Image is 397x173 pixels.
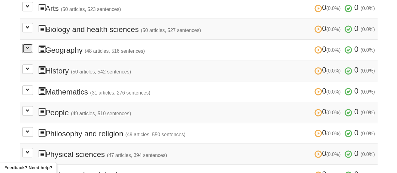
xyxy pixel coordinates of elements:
[314,3,343,12] span: 0
[38,149,375,159] h3: Physical sciences
[141,28,201,33] small: (50 articles, 527 sentences)
[314,66,343,74] span: 0
[326,47,341,53] small: (0.0%)
[326,6,341,11] small: (0.0%)
[326,27,341,32] small: (0.0%)
[314,107,343,116] span: 0
[354,107,358,116] span: 0
[61,7,121,12] small: (50 articles, 523 sentences)
[38,45,375,54] h3: Geography
[90,90,150,95] small: (31 articles, 276 sentences)
[361,27,375,32] small: (0.0%)
[38,24,375,34] h3: Biology and health sciences
[354,149,358,158] span: 0
[326,110,341,115] small: (0.0%)
[354,24,358,33] span: 0
[38,3,375,13] h3: Arts
[38,66,375,75] h3: History
[314,87,343,95] span: 0
[71,111,131,116] small: (49 articles, 510 sentences)
[361,68,375,73] small: (0.0%)
[38,108,375,117] h3: People
[85,48,145,54] small: (48 articles, 516 sentences)
[361,110,375,115] small: (0.0%)
[314,149,343,158] span: 0
[107,153,167,158] small: (47 articles, 394 sentences)
[326,68,341,73] small: (0.0%)
[4,165,52,171] span: Open feedback widget
[361,131,375,136] small: (0.0%)
[354,128,358,137] span: 0
[361,6,375,11] small: (0.0%)
[354,45,358,53] span: 0
[354,66,358,74] span: 0
[125,132,185,137] small: (49 articles, 550 sentences)
[326,131,341,136] small: (0.0%)
[326,89,341,95] small: (0.0%)
[314,45,343,53] span: 0
[38,129,375,138] h3: Philosophy and religion
[354,87,358,95] span: 0
[326,152,341,157] small: (0.0%)
[361,47,375,53] small: (0.0%)
[361,152,375,157] small: (0.0%)
[38,87,375,96] h3: Mathematics
[314,24,343,33] span: 0
[361,89,375,95] small: (0.0%)
[354,3,358,12] span: 0
[71,69,131,74] small: (50 articles, 542 sentences)
[314,128,343,137] span: 0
